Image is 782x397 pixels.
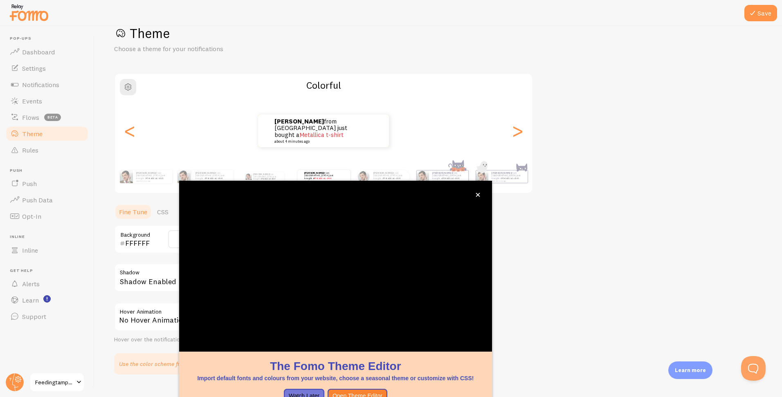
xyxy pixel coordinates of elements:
p: Choose a theme for your notifications [114,44,310,54]
img: Fomo [416,170,429,183]
small: about 4 minutes ago [136,180,168,182]
p: Use the color scheme from your website [119,360,222,368]
img: Fomo [476,170,488,183]
small: about 4 minutes ago [373,180,405,182]
div: Next slide [512,101,522,160]
a: Metallica t-shirt [442,177,460,180]
p: from [GEOGRAPHIC_DATA] just bought a [253,172,281,181]
small: about 4 minutes ago [304,180,336,182]
p: from [GEOGRAPHIC_DATA] just bought a [304,171,337,182]
strong: [PERSON_NAME] [253,173,270,175]
svg: <p>Watch New Feature Tutorials!</p> [43,295,51,303]
strong: [PERSON_NAME] [373,171,393,175]
a: Settings [5,60,89,76]
a: CSS [152,204,173,220]
a: Push Data [5,192,89,208]
img: fomo-relay-logo-orange.svg [9,2,49,23]
small: about 4 minutes ago [274,139,354,144]
img: Fomo [120,170,133,183]
a: Feedingtampabay [29,372,85,392]
img: Fomo [178,170,191,183]
a: Metallica t-shirt [261,177,275,180]
a: Learn [5,292,89,308]
span: Feedingtampabay [35,377,74,387]
span: Pop-ups [10,36,89,41]
p: from [GEOGRAPHIC_DATA] just bought a [373,171,406,182]
strong: [PERSON_NAME] [432,171,452,175]
p: from [GEOGRAPHIC_DATA] just bought a [492,171,524,182]
span: Learn [22,296,39,304]
a: Dashboard [5,44,89,60]
strong: [PERSON_NAME] [492,171,511,175]
a: Metallica t-shirt [314,177,332,180]
h1: Theme [114,25,762,42]
div: No Hover Animation [114,303,360,331]
div: Learn more [668,361,712,379]
span: Push [10,168,89,173]
a: Theme [5,126,89,142]
span: Alerts [22,280,40,288]
span: Flows [22,113,39,121]
strong: [PERSON_NAME] [136,171,156,175]
small: about 4 minutes ago [195,180,229,182]
p: Import default fonts and colours from your website, choose a seasonal theme or customize with CSS! [189,374,482,382]
p: from [GEOGRAPHIC_DATA] just bought a [432,171,465,182]
strong: [PERSON_NAME] [304,171,324,175]
a: Alerts [5,276,89,292]
a: Support [5,308,89,325]
span: Dashboard [22,48,55,56]
img: Fomo [357,170,369,182]
span: Settings [22,64,46,72]
strong: [PERSON_NAME] [195,171,215,175]
span: Inline [22,246,38,254]
p: from [GEOGRAPHIC_DATA] just bought a [195,171,230,182]
a: Opt-In [5,208,89,224]
div: Hover over the notification for preview [114,336,360,343]
a: Fine Tune [114,204,152,220]
span: Rules [22,146,38,154]
small: about 4 minutes ago [492,180,524,182]
a: Metallica t-shirt [205,177,223,180]
a: Flows beta [5,109,89,126]
p: from [GEOGRAPHIC_DATA] just bought a [274,118,356,144]
h2: Colorful [115,79,532,92]
h1: The Fomo Theme Editor [189,358,482,374]
a: Push [5,175,89,192]
span: Push [22,179,37,188]
a: Metallica t-shirt [383,177,401,180]
div: Shadow Enabled [114,263,360,293]
a: Rules [5,142,89,158]
span: Opt-In [22,212,41,220]
p: from [GEOGRAPHIC_DATA] just bought a [136,171,169,182]
button: close, [474,191,482,199]
span: beta [44,114,61,121]
a: Metallica t-shirt [146,177,164,180]
iframe: Help Scout Beacon - Open [741,356,766,381]
small: about 4 minutes ago [432,180,464,182]
p: Learn more [675,366,706,374]
span: Events [22,97,42,105]
span: Theme [22,130,43,138]
img: Fomo [245,173,252,180]
a: Events [5,93,89,109]
span: Support [22,312,46,321]
span: Push Data [22,196,53,204]
span: Get Help [10,268,89,274]
span: Inline [10,234,89,240]
a: Metallica t-shirt [501,177,519,180]
a: Inline [5,242,89,258]
div: Previous slide [125,101,135,160]
strong: [PERSON_NAME] [274,117,324,125]
a: Notifications [5,76,89,93]
a: Metallica t-shirt [299,131,344,139]
span: Notifications [22,81,59,89]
